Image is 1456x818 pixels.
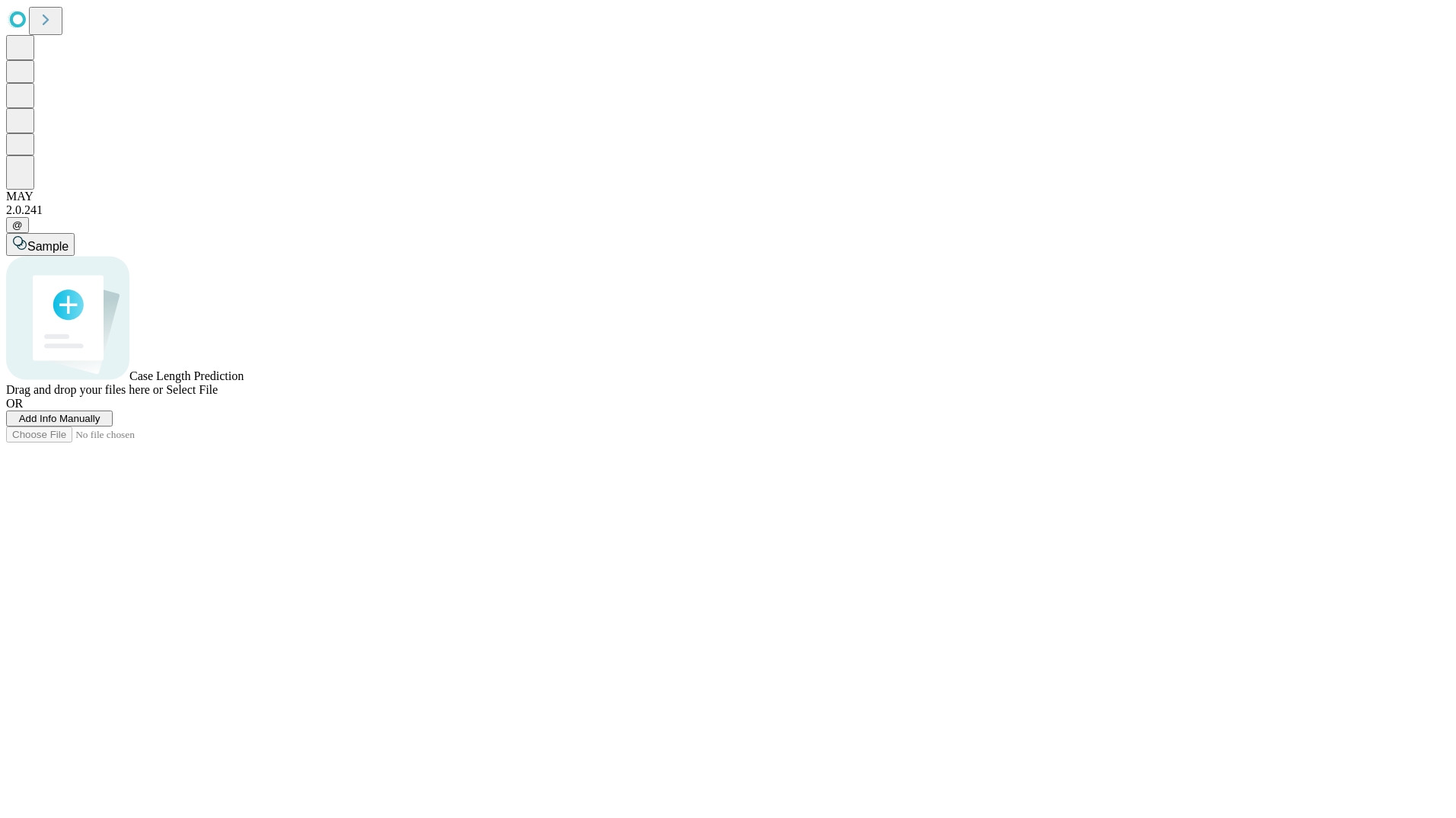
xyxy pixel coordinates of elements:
span: @ [12,219,23,231]
button: @ [6,217,29,233]
button: Sample [6,233,75,256]
span: Add Info Manually [19,413,101,424]
span: Case Length Prediction [129,369,244,382]
span: OR [6,397,23,410]
div: 2.0.241 [6,203,1450,217]
div: MAY [6,190,1450,203]
span: Sample [27,240,69,253]
span: Drag and drop your files here or [6,383,163,396]
span: Select File [166,383,218,396]
button: Add Info Manually [6,411,113,427]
